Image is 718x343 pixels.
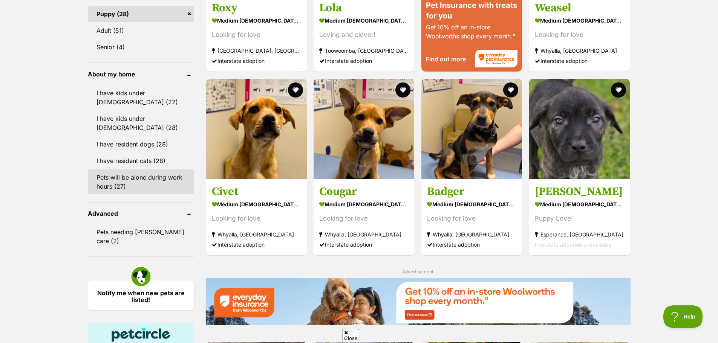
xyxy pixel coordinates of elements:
[319,184,409,199] h3: Cougar
[427,239,516,250] div: Interstate adoption
[427,229,516,239] strong: Whyalla, [GEOGRAPHIC_DATA]
[535,229,624,239] strong: Esperance, [GEOGRAPHIC_DATA]
[88,85,194,110] a: I have kids under [DEMOGRAPHIC_DATA] (22)
[88,136,194,152] a: I have resident dogs (28)
[529,179,630,255] a: [PERSON_NAME] medium [DEMOGRAPHIC_DATA] Dog Puppy Love! Esperance, [GEOGRAPHIC_DATA] Interstate a...
[319,46,409,56] strong: Toowoomba, [GEOGRAPHIC_DATA]
[314,179,414,255] a: Cougar medium [DEMOGRAPHIC_DATA] Dog Looking for love Whyalla, [GEOGRAPHIC_DATA] Interstate adoption
[319,199,409,210] strong: medium [DEMOGRAPHIC_DATA] Dog
[319,30,409,40] div: Loving and clever!
[205,278,631,326] a: Everyday Insurance promotional banner
[288,82,303,98] button: favourite
[343,329,359,342] span: Close
[427,199,516,210] strong: medium [DEMOGRAPHIC_DATA] Dog
[535,46,624,56] strong: Whyalla, [GEOGRAPHIC_DATA]
[319,1,409,15] h3: Lola
[88,23,194,38] a: Adult (51)
[319,213,409,224] div: Looking for love
[535,1,624,15] h3: Weasel
[212,30,301,40] div: Looking for love
[421,79,522,179] img: Badger - Jack Russell Terrier Dog
[319,15,409,26] strong: medium [DEMOGRAPHIC_DATA] Dog
[88,6,194,22] a: Puppy (28)
[611,82,626,98] button: favourite
[206,179,307,255] a: Civet medium [DEMOGRAPHIC_DATA] Dog Looking for love Whyalla, [GEOGRAPHIC_DATA] Interstate adoption
[402,269,433,274] span: Advertisement
[212,213,301,224] div: Looking for love
[535,241,611,248] span: Interstate adoption unavailable
[663,305,703,328] iframe: Help Scout Beacon - Open
[319,239,409,250] div: Interstate adoption
[421,179,522,255] a: Badger medium [DEMOGRAPHIC_DATA] Dog Looking for love Whyalla, [GEOGRAPHIC_DATA] Interstate adoption
[88,210,194,217] header: Advanced
[206,79,307,179] img: Civet - Jack Russell Terrier Dog
[535,30,624,40] div: Looking for love
[535,199,624,210] strong: medium [DEMOGRAPHIC_DATA] Dog
[88,169,194,194] a: Pets will be alone during work hours (27)
[205,278,631,325] img: Everyday Insurance promotional banner
[88,280,194,310] a: Notify me when new pets are listed!
[395,82,410,98] button: favourite
[535,56,624,66] div: Interstate adoption
[88,111,194,136] a: I have kids under [DEMOGRAPHIC_DATA] (28)
[212,1,301,15] h3: Roxy
[319,56,409,66] div: Interstate adoption
[535,184,624,199] h3: [PERSON_NAME]
[427,184,516,199] h3: Badger
[88,39,194,55] a: Senior (4)
[212,56,301,66] div: Interstate adoption
[212,15,301,26] strong: medium [DEMOGRAPHIC_DATA] Dog
[212,199,301,210] strong: medium [DEMOGRAPHIC_DATA] Dog
[529,79,630,179] img: Billy - Mixed breed Dog
[503,82,518,98] button: favourite
[88,153,194,169] a: I have resident cats (28)
[535,213,624,224] div: Puppy Love!
[212,229,301,239] strong: Whyalla, [GEOGRAPHIC_DATA]
[212,184,301,199] h3: Civet
[314,79,414,179] img: Cougar - Jack Russell Terrier Dog
[212,239,301,250] div: Interstate adoption
[88,71,194,78] header: About my home
[535,15,624,26] strong: medium [DEMOGRAPHIC_DATA] Dog
[319,229,409,239] strong: Whyalla, [GEOGRAPHIC_DATA]
[88,224,194,249] a: Pets needing [PERSON_NAME] care (2)
[427,213,516,224] div: Looking for love
[212,46,301,56] strong: [GEOGRAPHIC_DATA], [GEOGRAPHIC_DATA]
